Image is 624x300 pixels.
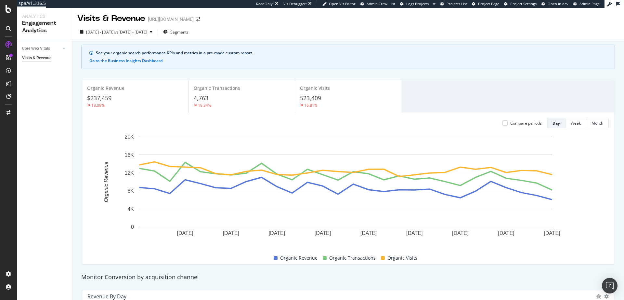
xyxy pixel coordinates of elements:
a: Project Settings [504,1,537,7]
div: Analytics [22,13,67,20]
div: Viz Debugger: [283,1,307,7]
div: Visits & Revenue [77,13,145,24]
button: Month [586,118,609,128]
button: Go to the Business Insights Dashboard [89,59,162,63]
text: [DATE] [498,230,514,236]
div: ReadOnly: [256,1,274,7]
span: Organic Visits [387,254,417,262]
button: Segments [161,27,191,37]
text: [DATE] [177,230,193,236]
span: Organic Visits [300,85,330,91]
text: [DATE] [406,230,422,236]
span: Logs Projects List [406,1,435,6]
div: Open Intercom Messenger [602,278,617,293]
div: Core Web Vitals [22,45,50,52]
div: Monitor Conversion by acquisition channel [78,273,618,281]
a: Logs Projects List [400,1,435,7]
span: 523,409 [300,94,321,102]
div: Engagement Analytics [22,20,67,34]
text: Organic Revenue [103,162,109,202]
text: [DATE] [223,230,239,236]
a: Project Page [472,1,499,7]
div: 18.09% [91,102,105,108]
div: Day [552,120,560,126]
span: Organic Revenue [87,85,124,91]
span: Admin Page [579,1,600,6]
div: arrow-right-arrow-left [196,17,200,21]
span: Project Page [478,1,499,6]
a: Visits & Revenue [22,55,67,61]
span: $237,459 [87,94,111,102]
text: 0 [131,224,134,230]
div: Week [571,120,581,126]
text: [DATE] [269,230,285,236]
span: Organic Transactions [329,254,376,262]
div: 19.84% [198,102,211,108]
div: Month [591,120,603,126]
text: [DATE] [315,230,331,236]
span: Admin Crawl List [367,1,395,6]
span: vs [DATE] - [DATE] [115,29,147,35]
div: 16.81% [304,102,318,108]
div: Compare periods [510,120,542,126]
span: [DATE] - [DATE] [86,29,115,35]
span: Open Viz Editor [329,1,356,6]
span: Organic Transactions [194,85,240,91]
text: [DATE] [360,230,377,236]
div: [URL][DOMAIN_NAME] [148,16,194,22]
text: [DATE] [452,230,468,236]
button: Week [565,118,586,128]
a: Admin Page [573,1,600,7]
svg: A chart. [87,133,604,246]
span: Segments [170,29,188,35]
div: bug [596,294,601,299]
a: Open Viz Editor [322,1,356,7]
span: Projects List [447,1,467,6]
div: Revenue by Day [87,293,126,300]
div: info banner [81,45,615,69]
text: 8K [127,188,134,194]
text: [DATE] [544,230,560,236]
text: 12K [125,170,134,176]
text: 4K [127,206,134,212]
button: Day [547,118,565,128]
span: Open in dev [548,1,568,6]
a: Projects List [440,1,467,7]
a: Admin Crawl List [360,1,395,7]
text: 20K [125,134,134,140]
span: Organic Revenue [280,254,318,262]
button: [DATE] - [DATE]vs[DATE] - [DATE] [77,27,155,37]
a: Open in dev [541,1,568,7]
div: Visits & Revenue [22,55,51,61]
text: 16K [125,152,134,158]
span: 4,763 [194,94,208,102]
span: Project Settings [510,1,537,6]
a: Core Web Vitals [22,45,61,52]
div: See your organic search performance KPIs and metrics in a pre-made custom report. [96,50,607,56]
